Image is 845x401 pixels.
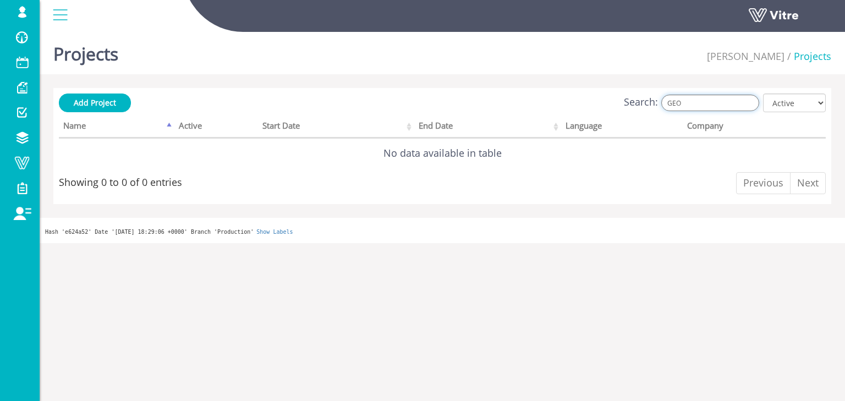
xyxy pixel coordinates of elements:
th: Name: activate to sort column descending [59,117,174,138]
div: Showing 0 to 0 of 0 entries [59,171,182,190]
a: [PERSON_NAME] [707,50,784,63]
a: Previous [736,172,791,194]
label: Search: [624,95,759,111]
span: Hash 'e624a52' Date '[DATE] 18:29:06 +0000' Branch 'Production' [45,229,254,235]
a: Next [790,172,826,194]
span: Add Project [74,97,116,108]
td: No data available in table [59,138,826,168]
th: Start Date: activate to sort column ascending [258,117,414,138]
a: Show Labels [256,229,293,235]
li: Projects [784,50,831,64]
h1: Projects [53,28,118,74]
input: Search: [661,95,759,111]
th: Company [683,117,802,138]
th: End Date: activate to sort column ascending [414,117,561,138]
a: Add Project [59,94,131,112]
th: Active [174,117,258,138]
th: Language [561,117,682,138]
